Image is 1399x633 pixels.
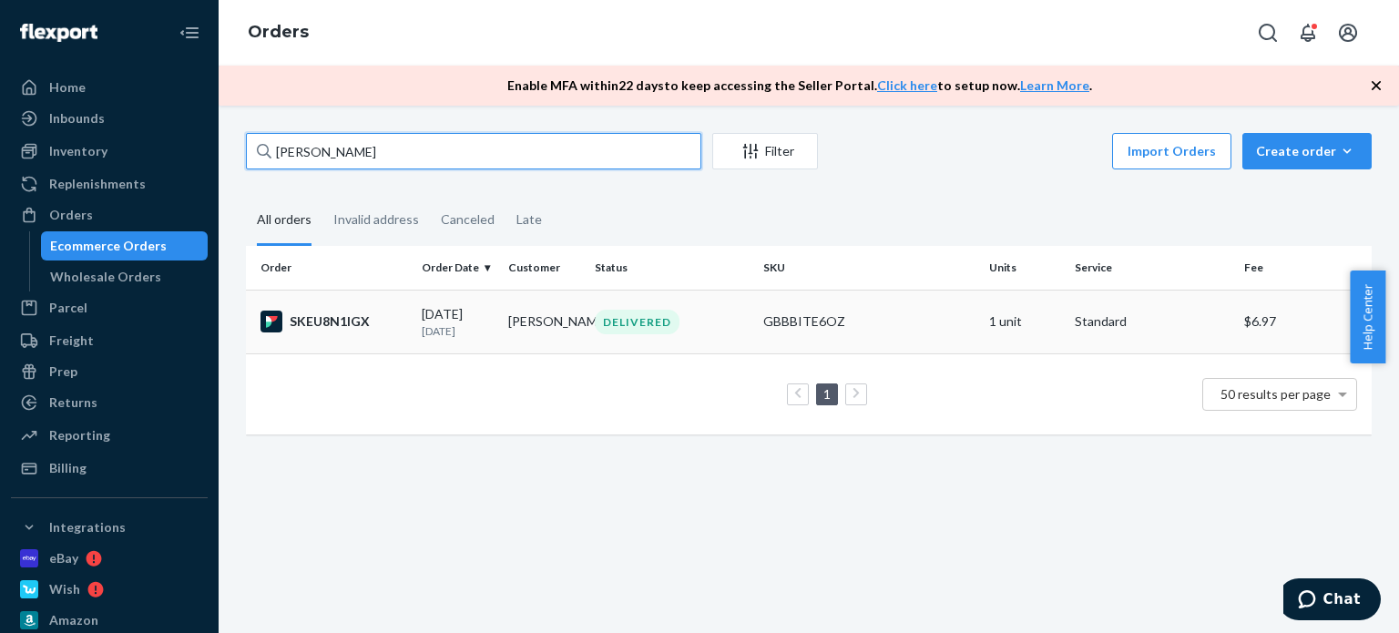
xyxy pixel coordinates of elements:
a: Orders [248,22,309,42]
div: Canceled [441,196,495,243]
a: Reporting [11,421,208,450]
div: Ecommerce Orders [50,237,167,255]
div: SKEU8N1IGX [260,311,407,332]
td: 1 unit [982,290,1068,353]
div: Prep [49,362,77,381]
div: Inventory [49,142,107,160]
iframe: Opens a widget where you can chat to one of our agents [1283,578,1381,624]
div: Wholesale Orders [50,268,161,286]
a: eBay [11,544,208,573]
div: Filter [713,142,817,160]
a: Inventory [11,137,208,166]
th: Fee [1237,246,1372,290]
div: Home [49,78,86,97]
a: Inbounds [11,104,208,133]
div: Integrations [49,518,126,536]
th: Order Date [414,246,501,290]
a: Ecommerce Orders [41,231,209,260]
button: Open notifications [1290,15,1326,51]
div: Reporting [49,426,110,444]
div: Wish [49,580,80,598]
td: $6.97 [1237,290,1372,353]
p: Standard [1075,312,1229,331]
td: [PERSON_NAME] [501,290,587,353]
th: Status [587,246,756,290]
a: Replenishments [11,169,208,199]
a: Orders [11,200,208,230]
div: Late [516,196,542,243]
a: Home [11,73,208,102]
div: All orders [257,196,311,246]
div: Orders [49,206,93,224]
div: Parcel [49,299,87,317]
div: GBBBITE6OZ [763,312,974,331]
th: SKU [756,246,981,290]
div: [DATE] [422,305,494,339]
div: Create order [1256,142,1358,160]
div: Amazon [49,611,98,629]
a: Billing [11,454,208,483]
div: Customer [508,260,580,275]
img: Flexport logo [20,24,97,42]
div: Inbounds [49,109,105,128]
button: Close Navigation [171,15,208,51]
a: Wish [11,575,208,604]
input: Search orders [246,133,701,169]
a: Parcel [11,293,208,322]
a: Click here [877,77,937,93]
button: Create order [1242,133,1372,169]
div: eBay [49,549,78,567]
a: Wholesale Orders [41,262,209,291]
p: [DATE] [422,323,494,339]
div: Replenishments [49,175,146,193]
div: Billing [49,459,87,477]
th: Service [1067,246,1236,290]
button: Import Orders [1112,133,1231,169]
p: Enable MFA within 22 days to keep accessing the Seller Portal. to setup now. . [507,77,1092,95]
a: Learn More [1020,77,1089,93]
a: Returns [11,388,208,417]
div: DELIVERED [595,310,679,334]
button: Open Search Box [1250,15,1286,51]
button: Help Center [1350,271,1385,363]
div: Freight [49,332,94,350]
a: Freight [11,326,208,355]
th: Order [246,246,414,290]
a: Prep [11,357,208,386]
span: 50 results per page [1220,386,1331,402]
button: Open account menu [1330,15,1366,51]
div: Invalid address [333,196,419,243]
button: Integrations [11,513,208,542]
button: Filter [712,133,818,169]
a: Page 1 is your current page [820,386,834,402]
th: Units [982,246,1068,290]
ol: breadcrumbs [233,6,323,59]
div: Returns [49,393,97,412]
